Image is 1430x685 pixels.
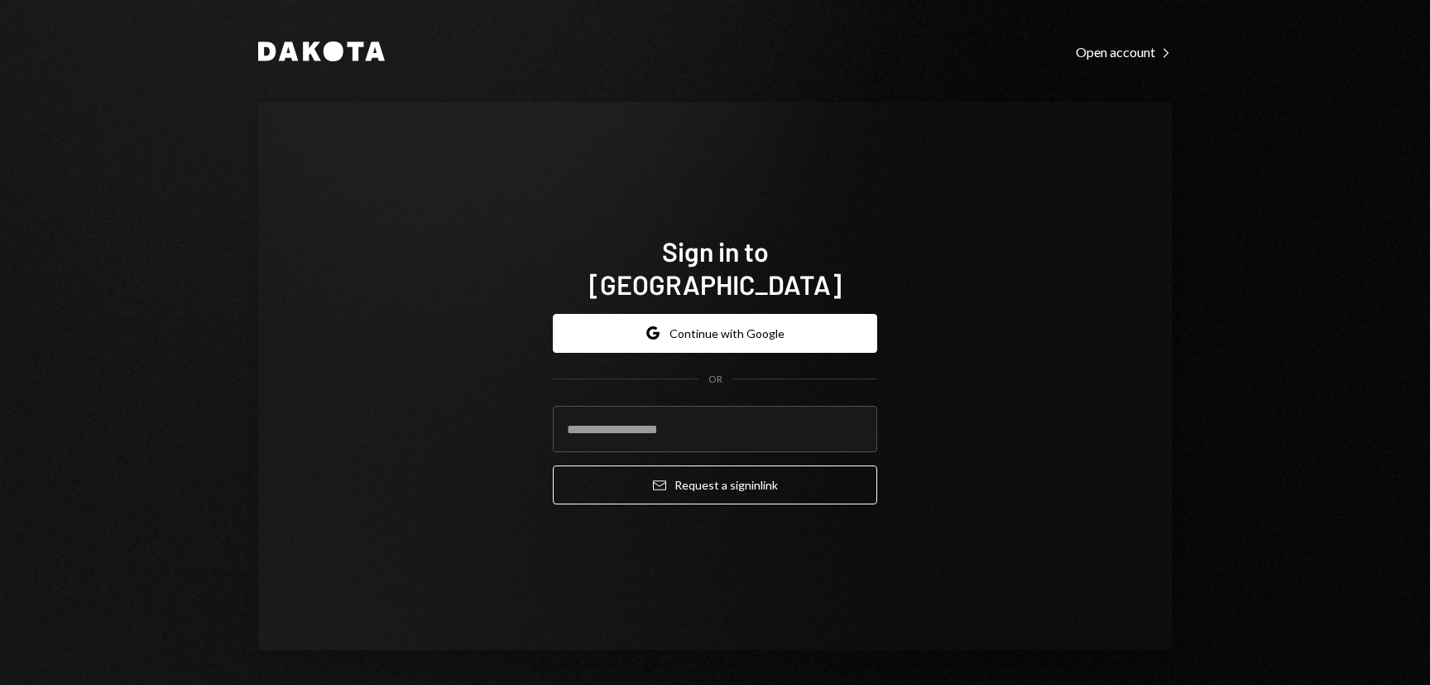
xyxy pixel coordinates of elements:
button: Request a signinlink [553,466,877,504]
a: Open account [1076,42,1172,60]
div: OR [708,373,722,387]
button: Continue with Google [553,314,877,353]
div: Open account [1076,44,1172,60]
h1: Sign in to [GEOGRAPHIC_DATA] [553,234,877,301]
